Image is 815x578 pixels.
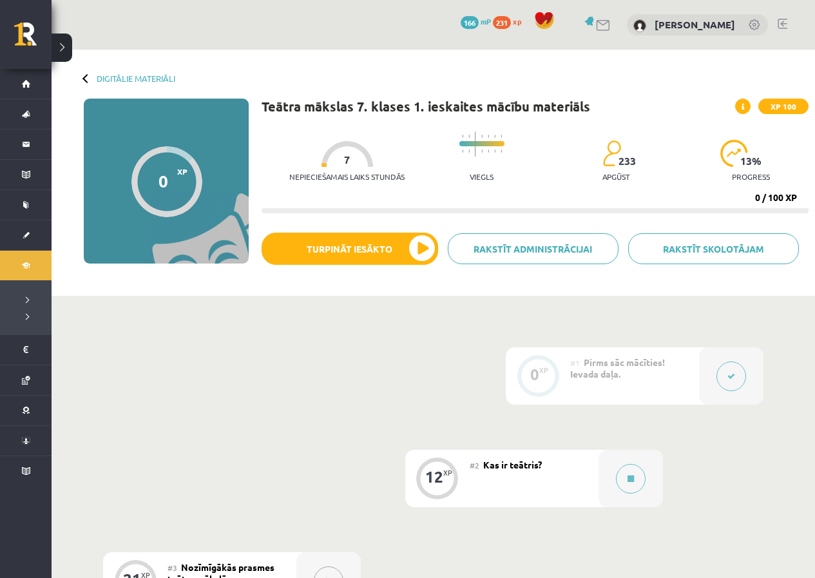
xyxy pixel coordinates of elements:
[494,135,495,138] img: icon-short-line-57e1e144782c952c97e751825c79c345078a6d821885a25fce030b3d8c18986b.svg
[513,16,521,26] span: xp
[262,99,590,114] h1: Teātra mākslas 7. klases 1. ieskaites mācību materiāls
[618,155,636,167] span: 233
[289,172,405,181] p: Nepieciešamais laiks stundās
[483,459,542,470] span: Kas ir teātris?
[539,367,548,374] div: XP
[168,563,177,573] span: #3
[488,149,489,153] img: icon-short-line-57e1e144782c952c97e751825c79c345078a6d821885a25fce030b3d8c18986b.svg
[602,172,630,181] p: apgūst
[570,356,665,380] span: Pirms sāc mācīties! Ievada daļa.
[481,16,491,26] span: mP
[493,16,511,29] span: 231
[158,171,168,191] div: 0
[530,369,539,380] div: 0
[633,19,646,32] img: Kristīne Rancāne
[570,358,580,368] span: #1
[344,154,350,166] span: 7
[501,135,502,138] img: icon-short-line-57e1e144782c952c97e751825c79c345078a6d821885a25fce030b3d8c18986b.svg
[758,99,809,114] span: XP 100
[602,140,621,167] img: students-c634bb4e5e11cddfef0936a35e636f08e4e9abd3cc4e673bd6f9a4125e45ecb1.svg
[462,135,463,138] img: icon-short-line-57e1e144782c952c97e751825c79c345078a6d821885a25fce030b3d8c18986b.svg
[720,140,748,167] img: icon-progress-161ccf0a02000e728c5f80fcf4c31c7af3da0e1684b2b1d7c360e028c24a22f1.svg
[262,233,438,265] button: Turpināt iesākto
[468,149,470,153] img: icon-short-line-57e1e144782c952c97e751825c79c345078a6d821885a25fce030b3d8c18986b.svg
[462,149,463,153] img: icon-short-line-57e1e144782c952c97e751825c79c345078a6d821885a25fce030b3d8c18986b.svg
[493,16,528,26] a: 231 xp
[470,172,494,181] p: Viegls
[177,167,187,176] span: XP
[475,131,476,157] img: icon-long-line-d9ea69661e0d244f92f715978eff75569469978d946b2353a9bb055b3ed8787d.svg
[461,16,479,29] span: 166
[628,233,799,264] a: Rakstīt skolotājam
[494,149,495,153] img: icon-short-line-57e1e144782c952c97e751825c79c345078a6d821885a25fce030b3d8c18986b.svg
[470,460,479,470] span: #2
[655,18,735,31] a: [PERSON_NAME]
[14,23,52,55] a: Rīgas 1. Tālmācības vidusskola
[425,471,443,483] div: 12
[481,149,483,153] img: icon-short-line-57e1e144782c952c97e751825c79c345078a6d821885a25fce030b3d8c18986b.svg
[481,135,483,138] img: icon-short-line-57e1e144782c952c97e751825c79c345078a6d821885a25fce030b3d8c18986b.svg
[97,73,175,83] a: Digitālie materiāli
[740,155,762,167] span: 13 %
[461,16,491,26] a: 166 mP
[488,135,489,138] img: icon-short-line-57e1e144782c952c97e751825c79c345078a6d821885a25fce030b3d8c18986b.svg
[732,172,770,181] p: progress
[501,149,502,153] img: icon-short-line-57e1e144782c952c97e751825c79c345078a6d821885a25fce030b3d8c18986b.svg
[468,135,470,138] img: icon-short-line-57e1e144782c952c97e751825c79c345078a6d821885a25fce030b3d8c18986b.svg
[448,233,618,264] a: Rakstīt administrācijai
[443,469,452,476] div: XP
